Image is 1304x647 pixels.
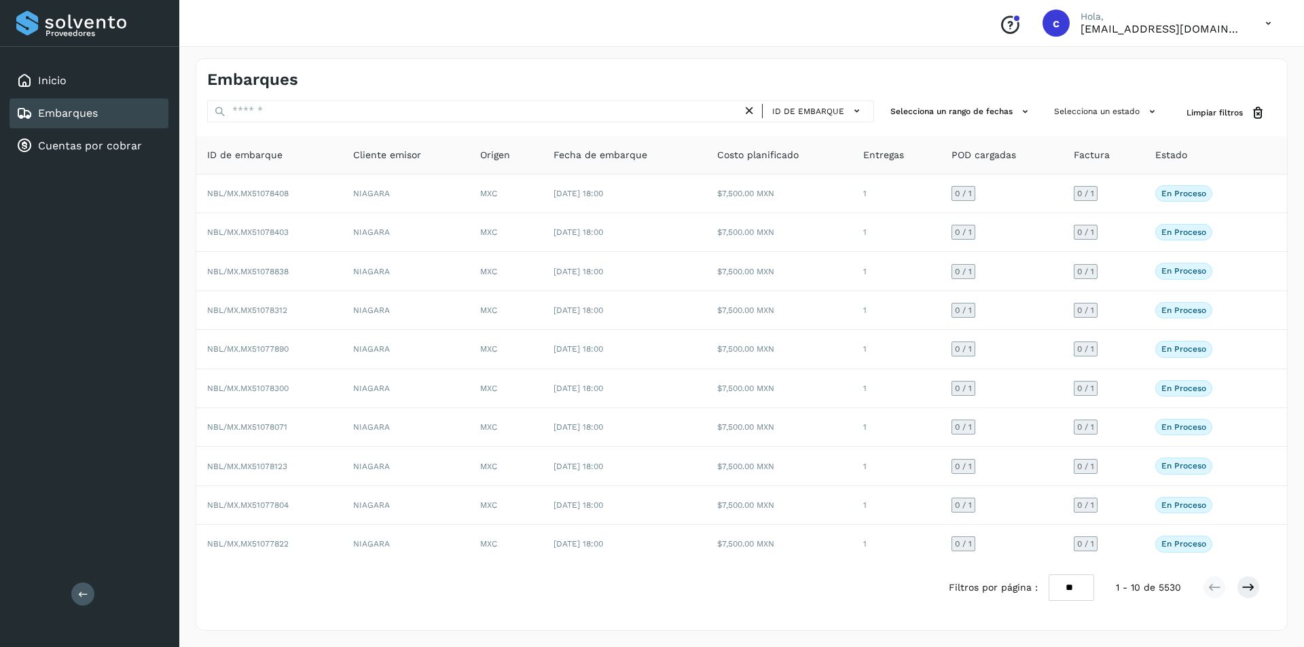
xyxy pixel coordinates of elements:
span: NBL/MX.MX51078312 [207,306,287,315]
button: ID de embarque [768,101,868,121]
span: 0 / 1 [1077,384,1094,392]
p: cuentas3@enlacesmet.com.mx [1081,22,1244,35]
div: Embarques [10,98,168,128]
h4: Embarques [207,70,298,90]
span: 0 / 1 [955,267,972,276]
span: ID de embarque [772,105,844,117]
td: $7,500.00 MXN [706,447,852,485]
td: 1 [852,174,941,213]
span: 0 / 1 [955,423,972,431]
td: 1 [852,408,941,447]
td: 1 [852,252,941,291]
button: Selecciona un rango de fechas [885,100,1038,123]
td: $7,500.00 MXN [706,486,852,525]
td: NIAGARA [342,252,469,291]
span: Fecha de embarque [554,148,647,162]
a: Inicio [38,74,67,87]
span: 0 / 1 [1077,228,1094,236]
div: Inicio [10,66,168,96]
p: En proceso [1161,344,1206,354]
p: Hola, [1081,11,1244,22]
span: NBL/MX.MX51078300 [207,384,289,393]
span: 0 / 1 [1077,267,1094,276]
span: 0 / 1 [1077,345,1094,353]
p: Proveedores [46,29,163,38]
span: 0 / 1 [955,384,972,392]
span: Estado [1155,148,1187,162]
td: $7,500.00 MXN [706,174,852,213]
p: En proceso [1161,422,1206,432]
span: [DATE] 18:00 [554,344,603,354]
span: Entregas [863,148,904,162]
td: NIAGARA [342,408,469,447]
td: NIAGARA [342,330,469,369]
span: 0 / 1 [955,501,972,509]
span: 0 / 1 [955,462,972,470]
span: Cliente emisor [353,148,421,162]
span: [DATE] 18:00 [554,462,603,471]
span: NBL/MX.MX51077804 [207,500,289,510]
td: 1 [852,447,941,485]
span: Costo planificado [717,148,799,162]
span: 0 / 1 [1077,189,1094,198]
span: [DATE] 18:00 [554,384,603,393]
p: En proceso [1161,227,1206,237]
span: [DATE] 18:00 [554,306,603,315]
td: NIAGARA [342,525,469,563]
span: 0 / 1 [955,345,972,353]
td: MXC [469,330,543,369]
td: NIAGARA [342,447,469,485]
span: Filtros por página : [949,580,1038,595]
td: MXC [469,252,543,291]
td: NIAGARA [342,486,469,525]
span: NBL/MX.MX51078123 [207,462,287,471]
td: MXC [469,291,543,330]
p: En proceso [1161,500,1206,510]
span: 0 / 1 [955,189,972,198]
span: 0 / 1 [1077,540,1094,548]
span: NBL/MX.MX51078838 [207,267,289,276]
span: Limpiar filtros [1187,107,1243,119]
td: $7,500.00 MXN [706,291,852,330]
td: $7,500.00 MXN [706,369,852,408]
td: $7,500.00 MXN [706,252,852,291]
button: Limpiar filtros [1176,100,1276,126]
span: Factura [1074,148,1110,162]
td: 1 [852,525,941,563]
span: NBL/MX.MX51078408 [207,189,289,198]
td: 1 [852,213,941,252]
td: MXC [469,213,543,252]
span: NBL/MX.MX51078403 [207,227,289,237]
div: Cuentas por cobrar [10,131,168,161]
span: NBL/MX.MX51077822 [207,539,289,549]
p: En proceso [1161,189,1206,198]
p: En proceso [1161,306,1206,315]
td: 1 [852,291,941,330]
p: En proceso [1161,539,1206,549]
p: En proceso [1161,266,1206,276]
td: NIAGARA [342,369,469,408]
td: NIAGARA [342,291,469,330]
p: En proceso [1161,384,1206,393]
span: 0 / 1 [1077,423,1094,431]
td: MXC [469,486,543,525]
p: En proceso [1161,461,1206,470]
td: $7,500.00 MXN [706,330,852,369]
td: $7,500.00 MXN [706,525,852,563]
span: [DATE] 18:00 [554,539,603,549]
td: $7,500.00 MXN [706,408,852,447]
td: 1 [852,330,941,369]
span: 0 / 1 [1077,462,1094,470]
td: $7,500.00 MXN [706,213,852,252]
td: NIAGARA [342,213,469,252]
td: MXC [469,369,543,408]
span: POD cargadas [952,148,1016,162]
a: Embarques [38,107,98,119]
span: [DATE] 18:00 [554,267,603,276]
a: Cuentas por cobrar [38,139,142,152]
td: MXC [469,525,543,563]
td: MXC [469,408,543,447]
td: NIAGARA [342,174,469,213]
span: 0 / 1 [955,540,972,548]
span: [DATE] 18:00 [554,422,603,432]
